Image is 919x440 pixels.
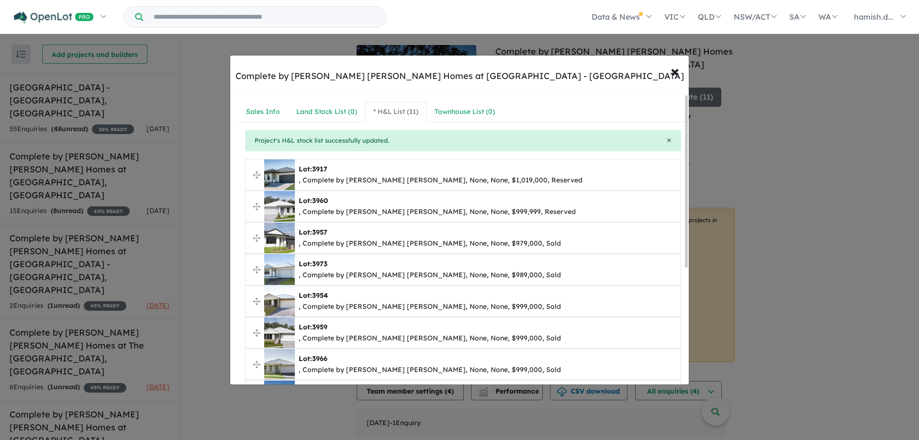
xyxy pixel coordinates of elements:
div: , Complete by [PERSON_NAME] [PERSON_NAME], None, None, $999,999, Reserved [299,206,576,218]
span: 3966 [312,354,327,363]
img: Openlot PRO Logo White [14,11,94,23]
div: , Complete by [PERSON_NAME] [PERSON_NAME], None, None, $999,000, Sold [299,301,561,313]
img: Complete%20by%20McDonald%20Jones%20Homes%20at%20Waterford%20Estate%20-%20Chisholm%20-%20Lot%20397... [264,254,295,285]
img: Complete%20by%20McDonald%20Jones%20Homes%20at%20Waterford%20Estate%20-%20Chisholm%20-%20Lot%20395... [264,286,295,316]
span: 3959 [312,323,327,331]
div: Sales Info [246,106,280,118]
span: × [667,134,672,145]
img: drag.svg [253,203,260,210]
img: Complete%20by%20McDonald%20Jones%20Homes%20at%20Waterford%20Estate%20-%20Chisholm%20-%20Lot%20395... [264,317,295,348]
div: * H&L List ( 11 ) [373,106,418,118]
b: Lot: [299,354,327,363]
div: Townhouse List ( 0 ) [435,106,495,118]
b: Lot: [299,165,327,173]
span: 3957 [312,228,327,237]
div: , Complete by [PERSON_NAME] [PERSON_NAME], None, None, $989,000, Sold [299,270,561,281]
img: drag.svg [253,171,260,179]
img: drag.svg [253,235,260,242]
div: , Complete by [PERSON_NAME] [PERSON_NAME], None, None, $999,000, Sold [299,333,561,344]
img: drag.svg [253,298,260,305]
img: Complete%20by%20McDonald%20Jones%20Homes%20at%20Waterford%20Estate%20-%20Chisholm%20-%20Lot%20391... [264,159,295,190]
img: Complete%20by%20McDonald%20Jones%20Homes%20at%20Waterford%20Estate%20-%20Chisholm%20-%20Lot%20396... [264,349,295,380]
div: Project's H&L stock list successfully updated. [245,130,681,152]
img: drag.svg [253,329,260,337]
img: Complete%20by%20McDonald%20Jones%20Homes%20at%20Waterford%20Estate%20-%20Chisholm%20-%20Lot%20395... [264,223,295,253]
button: Close [667,135,672,144]
div: , Complete by [PERSON_NAME] [PERSON_NAME], None, None, $1,019,000, Reserved [299,175,583,186]
span: 3954 [312,291,328,300]
span: × [671,61,679,81]
b: Lot: [299,228,327,237]
b: Lot: [299,196,328,205]
b: Lot: [299,323,327,331]
input: Try estate name, suburb, builder or developer [145,7,384,27]
div: , Complete by [PERSON_NAME] [PERSON_NAME], None, None, $999,000, Sold [299,364,561,376]
span: 3917 [312,165,327,173]
img: drag.svg [253,266,260,273]
span: hamish.d... [854,12,894,22]
img: drag.svg [253,361,260,368]
img: Complete%20by%20McDonald%20Jones%20Homes%20at%20Waterford%20Estate%20-%20Chisholm%20-%20Lot%20396... [264,191,295,222]
b: Lot: [299,259,327,268]
span: 3960 [312,196,328,205]
img: Complete%20by%20McDonald%20Jones%20Homes%20at%20Waterford%20Estate%20-%20Chisholm%20-%20Lot%20394... [264,381,295,411]
span: 3973 [312,259,327,268]
div: Complete by [PERSON_NAME] [PERSON_NAME] Homes at [GEOGRAPHIC_DATA] - [GEOGRAPHIC_DATA] [235,70,684,82]
div: Land Stock List ( 0 ) [296,106,357,118]
div: , Complete by [PERSON_NAME] [PERSON_NAME], None, None, $979,000, Sold [299,238,561,249]
b: Lot: [299,291,328,300]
